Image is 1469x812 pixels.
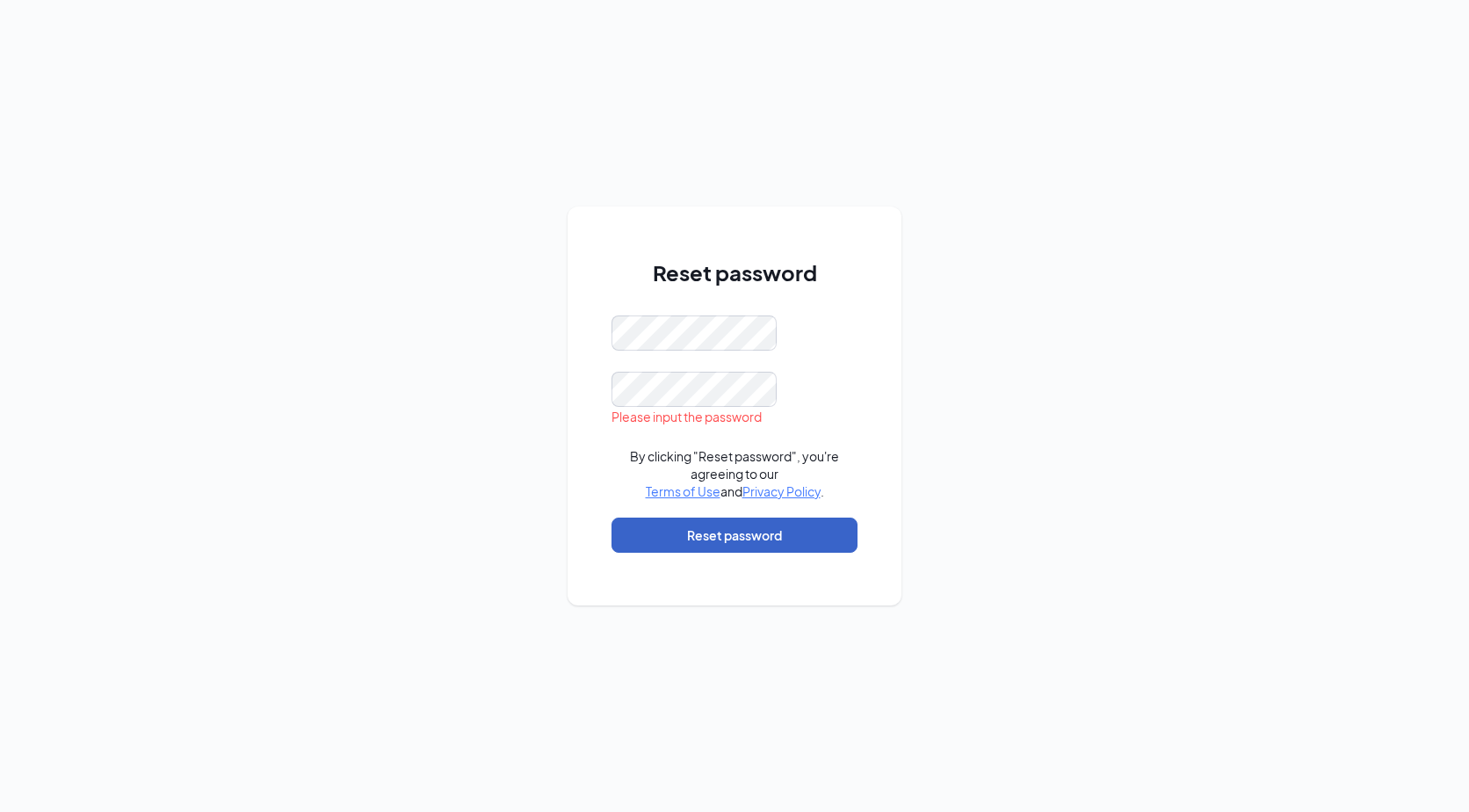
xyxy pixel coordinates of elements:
a: Privacy Policy [742,483,821,499]
div: Please input the password [611,407,858,426]
a: Terms of Use [646,483,720,499]
h1: Reset password [611,257,858,287]
button: Reset password [611,518,858,553]
div: By clicking "Reset password", you're agreeing to our and . [611,447,858,500]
